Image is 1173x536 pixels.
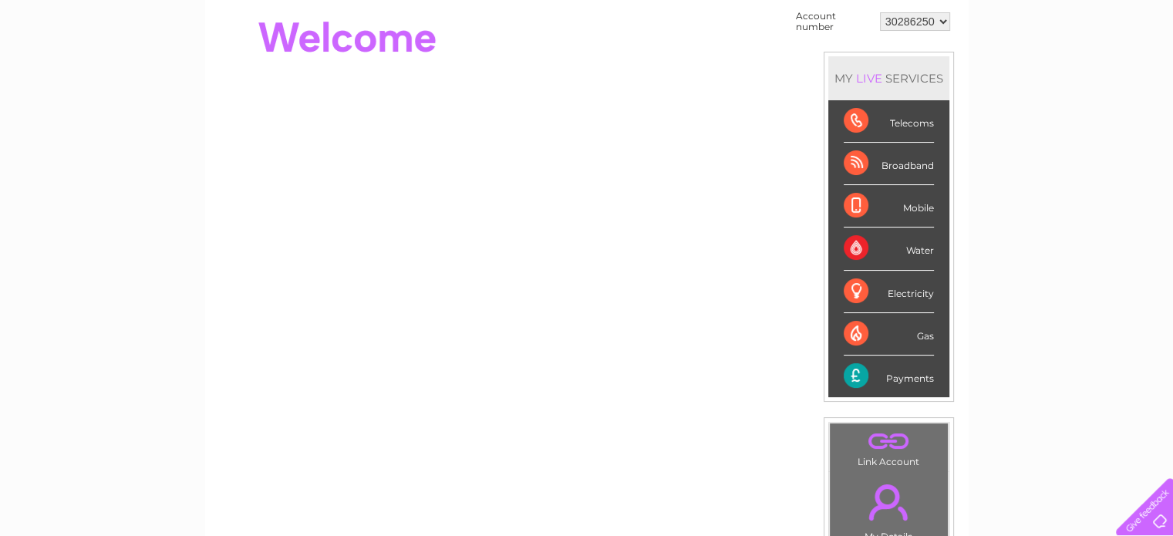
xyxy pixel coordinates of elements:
a: Log out [1122,66,1158,77]
div: Broadband [844,143,934,185]
div: Electricity [844,271,934,313]
div: Clear Business is a trading name of Verastar Limited (registered in [GEOGRAPHIC_DATA] No. 3667643... [223,8,952,75]
a: Telecoms [983,66,1030,77]
a: 0333 014 3131 [882,8,989,27]
a: . [834,475,944,529]
a: Water [902,66,931,77]
td: Account number [792,7,876,36]
img: logo.png [41,40,120,87]
div: Payments [844,356,934,397]
div: LIVE [853,71,885,86]
div: Telecoms [844,100,934,143]
a: Energy [940,66,974,77]
a: Blog [1039,66,1061,77]
a: . [834,427,944,454]
div: Water [844,228,934,270]
td: Link Account [829,423,949,471]
div: Mobile [844,185,934,228]
div: Gas [844,313,934,356]
div: MY SERVICES [828,56,949,100]
a: Contact [1070,66,1108,77]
